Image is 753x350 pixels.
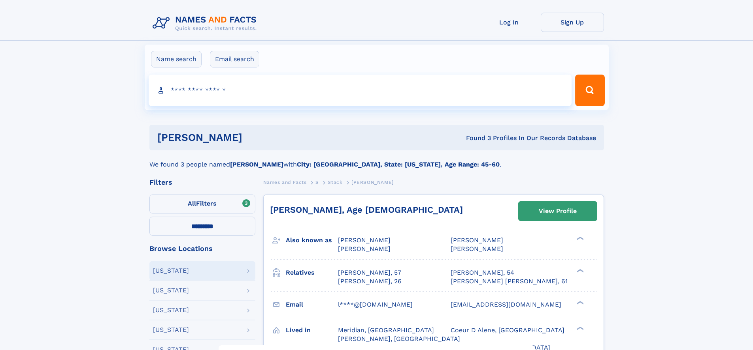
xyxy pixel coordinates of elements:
input: search input [149,75,572,106]
a: [PERSON_NAME] [PERSON_NAME], 61 [451,277,568,286]
label: Email search [210,51,259,67]
button: Search Button [575,75,604,106]
a: Names and Facts [263,177,307,187]
div: [US_STATE] [153,287,189,294]
span: [PERSON_NAME] [451,245,503,253]
div: [US_STATE] [153,268,189,274]
h3: Relatives [286,266,338,279]
h3: Email [286,298,338,311]
a: Stack [328,177,342,187]
span: [PERSON_NAME] [351,180,394,185]
a: [PERSON_NAME], 57 [338,268,401,277]
h3: Lived in [286,324,338,337]
div: ❯ [575,236,584,241]
div: View Profile [539,202,577,220]
span: All [188,200,196,207]
div: Browse Locations [149,245,255,252]
a: Sign Up [541,13,604,32]
label: Filters [149,195,255,213]
div: ❯ [575,268,584,273]
b: [PERSON_NAME] [230,161,283,168]
div: ❯ [575,326,584,331]
span: S [315,180,319,185]
a: [PERSON_NAME], 54 [451,268,514,277]
div: [US_STATE] [153,307,189,313]
span: [PERSON_NAME] [451,236,503,244]
a: [PERSON_NAME], 26 [338,277,402,286]
div: ❯ [575,300,584,305]
h1: [PERSON_NAME] [157,133,354,142]
span: Meridian, [GEOGRAPHIC_DATA] [338,326,434,334]
span: Coeur D Alene, [GEOGRAPHIC_DATA] [451,326,564,334]
span: Stack [328,180,342,185]
a: Log In [477,13,541,32]
a: S [315,177,319,187]
img: Logo Names and Facts [149,13,263,34]
div: Filters [149,179,255,186]
span: [PERSON_NAME] [338,236,391,244]
span: [PERSON_NAME] [338,245,391,253]
span: [PERSON_NAME], [GEOGRAPHIC_DATA] [338,335,460,343]
h3: Also known as [286,234,338,247]
a: [PERSON_NAME], Age [DEMOGRAPHIC_DATA] [270,205,463,215]
b: City: [GEOGRAPHIC_DATA], State: [US_STATE], Age Range: 45-60 [297,161,500,168]
a: View Profile [519,202,597,221]
div: We found 3 people named with . [149,150,604,169]
div: Found 3 Profiles In Our Records Database [354,134,596,142]
div: [US_STATE] [153,327,189,333]
span: [EMAIL_ADDRESS][DOMAIN_NAME] [451,301,561,308]
label: Name search [151,51,202,67]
